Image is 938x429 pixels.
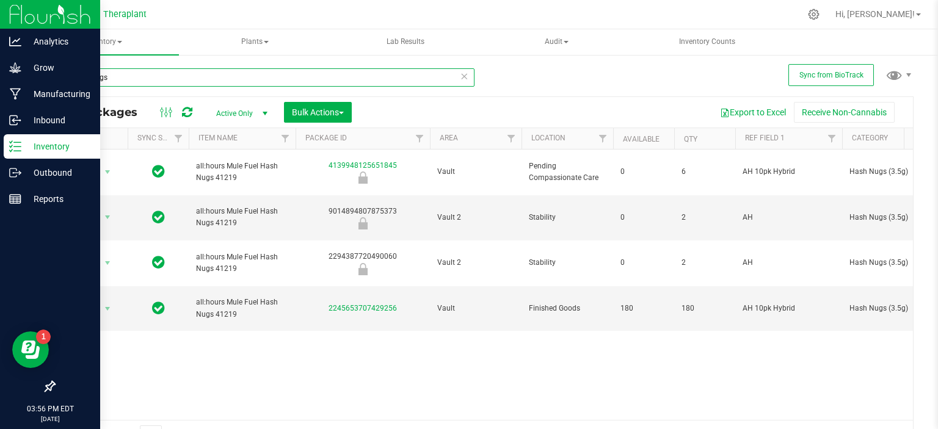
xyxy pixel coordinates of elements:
[799,71,863,79] span: Sync from BioTrack
[21,87,95,101] p: Manufacturing
[181,30,329,54] span: Plants
[152,209,165,226] span: In Sync
[196,160,288,184] span: all:hours Mule Fuel Hash Nugs 41219
[835,9,915,19] span: Hi, [PERSON_NAME]!
[437,166,514,178] span: Vault
[196,251,288,275] span: all:hours Mule Fuel Hash Nugs 41219
[329,161,397,170] a: 4139948125651845
[529,160,606,184] span: Pending Compassionate Care
[482,29,631,55] a: Audit
[305,134,347,142] a: Package ID
[9,88,21,100] inline-svg: Manufacturing
[9,193,21,205] inline-svg: Reports
[682,303,728,314] span: 180
[331,29,481,55] a: Lab Results
[852,134,888,142] a: Category
[501,128,522,149] a: Filter
[169,128,189,149] a: Filter
[743,303,835,314] span: AH 10pk Hybrid
[682,212,728,223] span: 2
[410,128,430,149] a: Filter
[788,64,874,86] button: Sync from BioTrack
[620,257,667,269] span: 0
[137,134,184,142] a: Sync Status
[822,128,842,149] a: Filter
[64,106,150,119] span: All Packages
[620,212,667,223] span: 0
[743,166,835,178] span: AH 10pk Hybrid
[275,128,296,149] a: Filter
[12,331,49,368] iframe: Resource center
[529,212,606,223] span: Stability
[437,303,514,314] span: Vault
[21,113,95,128] p: Inbound
[100,300,115,317] span: select
[198,134,238,142] a: Item Name
[806,9,821,20] div: Manage settings
[593,128,613,149] a: Filter
[294,217,432,229] div: Newly Received
[437,212,514,223] span: Vault 2
[292,107,344,117] span: Bulk Actions
[294,251,432,275] div: 2294387720490060
[743,257,835,269] span: AH
[103,9,147,20] span: Theraplant
[196,206,288,229] span: all:hours Mule Fuel Hash Nugs 41219
[794,102,895,123] button: Receive Non-Cannabis
[663,37,752,47] span: Inventory Counts
[152,163,165,180] span: In Sync
[620,166,667,178] span: 0
[9,114,21,126] inline-svg: Inbound
[21,165,95,180] p: Outbound
[29,29,179,55] a: Inventory
[437,257,514,269] span: Vault 2
[9,167,21,179] inline-svg: Outbound
[620,303,667,314] span: 180
[745,134,785,142] a: Ref Field 1
[196,297,288,320] span: all:hours Mule Fuel Hash Nugs 41219
[36,330,51,344] iframe: Resource center unread badge
[180,29,330,55] a: Plants
[633,29,782,55] a: Inventory Counts
[5,414,95,424] p: [DATE]
[21,34,95,49] p: Analytics
[100,209,115,226] span: select
[329,304,397,312] a: 2245653707429256
[152,254,165,271] span: In Sync
[682,166,728,178] span: 6
[743,212,835,223] span: AH
[152,300,165,317] span: In Sync
[21,192,95,206] p: Reports
[21,139,95,154] p: Inventory
[370,37,441,47] span: Lab Results
[294,263,432,275] div: Newly Received
[684,135,697,143] a: Qty
[529,303,606,314] span: Finished Goods
[284,102,352,123] button: Bulk Actions
[9,62,21,74] inline-svg: Grow
[54,68,474,87] input: Search Package ID, Item Name, SKU, Lot or Part Number...
[9,35,21,48] inline-svg: Analytics
[482,30,631,54] span: Audit
[460,68,468,84] span: Clear
[682,257,728,269] span: 2
[5,403,95,414] p: 03:56 PM EDT
[100,254,115,272] span: select
[294,171,432,184] div: Newly Received
[294,206,432,229] div: 9014894807875373
[9,140,21,153] inline-svg: Inventory
[623,135,660,143] a: Available
[100,164,115,181] span: select
[529,257,606,269] span: Stability
[531,134,565,142] a: Location
[21,60,95,75] p: Grow
[440,134,458,142] a: Area
[712,102,794,123] button: Export to Excel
